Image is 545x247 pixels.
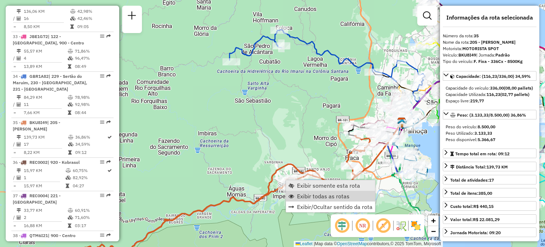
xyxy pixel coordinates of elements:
span: | 122 - [GEOGRAPHIC_DATA], 900 - Centro [13,34,84,45]
i: Total de Atividades [17,56,21,60]
i: Distância Total [17,208,21,213]
a: Capacidade: (116,23/336,00) 34,59% [443,71,536,81]
i: % de utilização do peso [68,95,73,100]
a: Valor total:R$ 22.081,29 [443,214,536,224]
span: JBE1G72 [29,34,48,39]
i: Tempo total em rota [68,111,71,115]
span: | 221 - [GEOGRAPHIC_DATA] [13,193,61,205]
div: Jornada Motorista: 09:20 [450,230,501,236]
td: 8,22 KM [23,149,68,156]
li: Exibir/Ocultar sentido da rota [286,202,375,212]
em: Rota exportada [106,34,111,38]
strong: 116,23 [486,92,500,97]
a: Total de itens:385,00 [443,188,536,198]
span: Tempo total em rota: 09:12 [455,151,510,156]
strong: 17 [489,177,494,183]
img: Exibir/Ocultar setores [410,220,422,231]
i: Rota otimizada [108,168,112,173]
i: Distância Total [17,135,21,139]
span: | [314,241,315,246]
i: Distância Total [17,9,21,14]
td: 60,75% [72,167,107,174]
i: Tempo total em rota [68,224,71,228]
td: 42,98% [77,8,111,15]
strong: 219,77 [470,98,484,103]
td: 55,57 KM [23,48,67,55]
td: 34,59% [75,141,107,148]
span: | 920 - Kobrasol [48,160,80,165]
i: Total de Atividades [17,16,21,21]
div: Total de itens: [450,190,492,197]
i: % de utilização do peso [70,9,76,14]
div: Tipo do veículo: [443,58,536,65]
span: | 229 - Sertão do Maruim, 230 - [GEOGRAPHIC_DATA], 231 - [GEOGRAPHIC_DATA] [13,74,87,92]
td: 08:44 [75,109,110,116]
li: Exibir todas as rotas [286,191,375,202]
i: Tempo total em rota [68,64,71,69]
img: Fluxo de ruas [395,220,407,231]
em: Rota exportada [106,233,111,237]
i: Tempo total em rota [68,150,72,155]
td: 82,92% [72,174,107,181]
i: Rota otimizada [108,135,112,139]
em: Opções [100,34,104,38]
i: % de utilização da cubagem [68,56,73,60]
a: Distância Total:139,73 KM [443,162,536,171]
strong: R$ 22.081,29 [473,217,500,222]
strong: R$ 440,15 [473,204,494,209]
strong: 336,00 [490,85,504,91]
td: 33,77 KM [23,207,67,214]
div: Capacidade: (116,23/336,00) 34,59% [443,82,536,107]
span: 37 - [13,193,61,205]
td: 71,60% [75,214,110,221]
i: % de utilização da cubagem [68,102,73,107]
em: Opções [100,160,104,164]
a: Custo total:R$ 440,15 [443,201,536,211]
td: = [13,182,16,189]
div: Valor total: [450,216,500,223]
strong: 3.133,33 [474,130,492,136]
i: % de utilização da cubagem [68,215,73,220]
td: 13,89 KM [23,63,67,70]
td: 84,29 KM [23,94,67,101]
strong: (08,00 pallets) [504,85,533,91]
td: 92,98% [75,101,110,108]
em: Rota exportada [106,160,111,164]
i: Total de Atividades [17,142,21,146]
a: Nova sessão e pesquisa [125,9,139,25]
i: Total de Atividades [17,215,21,220]
span: | 205 - [PERSON_NAME] [13,120,60,131]
td: 04:27 [72,182,107,189]
em: Rota exportada [106,74,111,78]
div: Peso: (3.133,33/8.500,00) 36,86% [443,121,536,146]
li: Exibir somente esta rota [286,180,375,191]
strong: F. Fixa - 336Cx - 8500Kg [474,59,523,64]
td: 09:05 [77,23,111,30]
td: 7,66 KM [23,109,67,116]
h4: Informações da rota selecionada [443,14,536,21]
i: Distância Total [17,49,21,53]
td: 8,50 KM [23,23,70,30]
strong: 35 [474,33,479,38]
a: Zoom in [428,215,439,226]
span: Exibir todas as rotas [297,193,349,199]
span: | Jornada: [476,52,510,58]
div: Map data © contributors,© 2025 TomTom, Microsoft [294,241,443,247]
td: = [13,63,16,70]
td: / [13,101,16,108]
strong: 205 - [PERSON_NAME] [470,39,516,45]
td: 03:17 [75,222,110,229]
i: Distância Total [17,168,21,173]
i: % de utilização da cubagem [70,16,76,21]
div: Distância Total: [450,164,508,170]
td: / [13,174,16,181]
td: 15,97 KM [23,167,65,174]
div: Número da rota: [443,33,536,39]
em: Opções [100,74,104,78]
a: OpenStreetMap [337,241,367,246]
strong: Padrão [495,52,510,58]
em: Rota exportada [106,193,111,198]
span: Peso: (3.133,33/8.500,00) 36,86% [457,112,526,118]
span: REC0004 [29,193,48,198]
i: % de utilização do peso [68,49,73,53]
